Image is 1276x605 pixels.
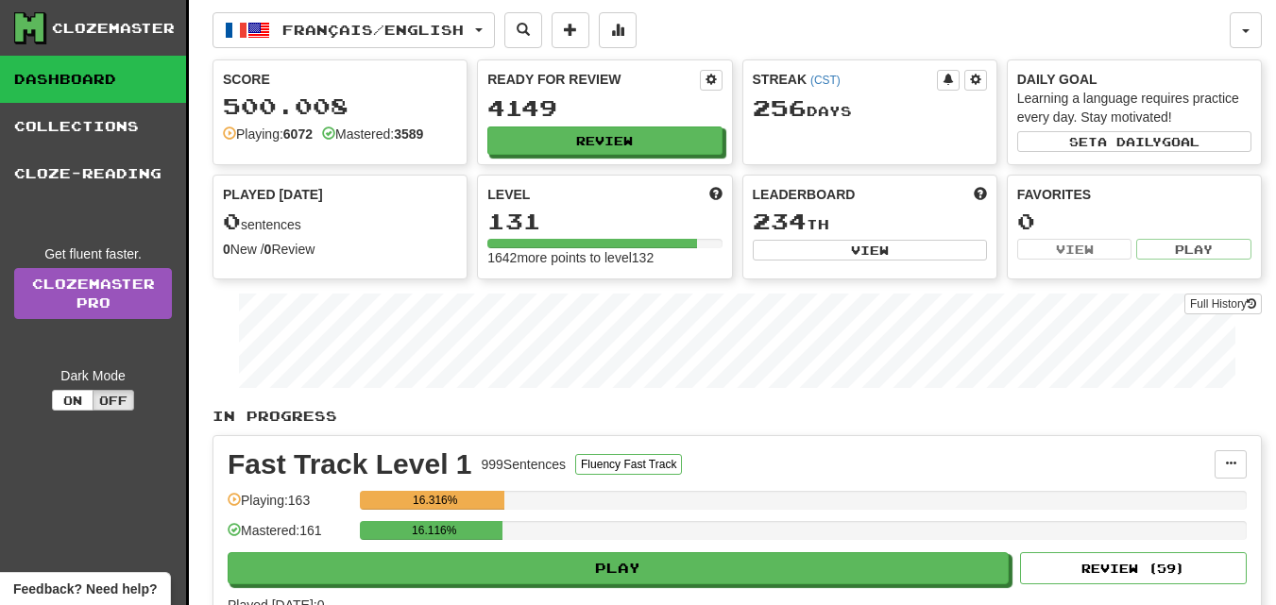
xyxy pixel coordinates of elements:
[1136,239,1251,260] button: Play
[753,70,937,89] div: Streak
[366,491,504,510] div: 16.316%
[599,12,637,48] button: More stats
[482,455,567,474] div: 999 Sentences
[753,94,807,121] span: 256
[366,521,502,540] div: 16.116%
[14,268,172,319] a: ClozemasterPro
[264,242,272,257] strong: 0
[1017,89,1251,126] div: Learning a language requires practice every day. Stay motivated!
[974,185,987,204] span: This week in points, UTC
[552,12,589,48] button: Add sentence to collection
[1017,70,1251,89] div: Daily Goal
[753,240,987,260] button: View
[228,552,1009,584] button: Play
[1017,185,1251,204] div: Favorites
[223,242,230,257] strong: 0
[223,94,457,118] div: 500.008
[283,126,313,142] strong: 6072
[487,96,722,120] div: 4149
[223,185,323,204] span: Played [DATE]
[575,454,682,475] button: Fluency Fast Track
[487,248,722,267] div: 1642 more points to level 132
[282,22,464,38] span: Français / English
[487,126,722,155] button: Review
[228,491,350,522] div: Playing: 163
[753,96,987,121] div: Day s
[753,185,856,204] span: Leaderboard
[14,244,172,263] div: Get fluent faster.
[223,125,313,143] div: Playing:
[13,580,157,598] span: Open feedback widget
[810,74,841,87] a: (CST)
[487,210,722,233] div: 131
[52,19,175,38] div: Clozemaster
[1097,135,1162,148] span: a daily
[1017,131,1251,152] button: Seta dailygoal
[52,390,94,411] button: On
[1020,552,1247,584] button: Review (59)
[487,70,699,89] div: Ready for Review
[213,407,1262,426] p: In Progress
[394,126,423,142] strong: 3589
[1017,210,1251,233] div: 0
[213,12,495,48] button: Français/English
[223,210,457,234] div: sentences
[93,390,134,411] button: Off
[753,210,987,234] div: th
[223,240,457,259] div: New / Review
[322,125,423,143] div: Mastered:
[1184,294,1262,314] button: Full History
[1017,239,1132,260] button: View
[223,70,457,89] div: Score
[753,208,807,234] span: 234
[228,521,350,552] div: Mastered: 161
[504,12,542,48] button: Search sentences
[228,450,472,479] div: Fast Track Level 1
[223,208,241,234] span: 0
[487,185,530,204] span: Level
[14,366,172,385] div: Dark Mode
[709,185,723,204] span: Score more points to level up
